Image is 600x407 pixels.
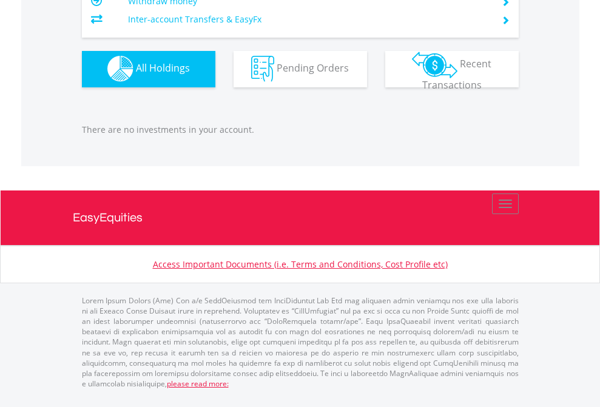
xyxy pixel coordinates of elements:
[82,124,519,136] p: There are no investments in your account.
[82,51,215,87] button: All Holdings
[82,295,519,389] p: Lorem Ipsum Dolors (Ame) Con a/e SeddOeiusmod tem InciDiduntut Lab Etd mag aliquaen admin veniamq...
[251,56,274,82] img: pending_instructions-wht.png
[128,10,487,29] td: Inter-account Transfers & EasyFx
[167,378,229,389] a: please read more:
[422,57,492,92] span: Recent Transactions
[385,51,519,87] button: Recent Transactions
[234,51,367,87] button: Pending Orders
[153,258,448,270] a: Access Important Documents (i.e. Terms and Conditions, Cost Profile etc)
[412,52,457,78] img: transactions-zar-wht.png
[277,61,349,75] span: Pending Orders
[107,56,133,82] img: holdings-wht.png
[73,190,528,245] a: EasyEquities
[136,61,190,75] span: All Holdings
